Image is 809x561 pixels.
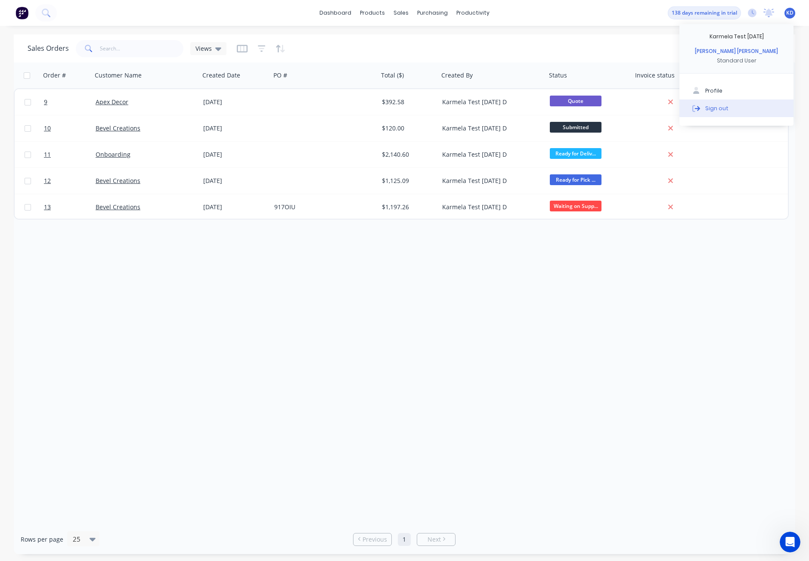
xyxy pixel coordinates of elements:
[382,177,433,185] div: $1,125.09
[668,6,741,19] button: 138 days remaining in trial
[96,177,140,185] a: Bevel Creations
[273,71,287,80] div: PO #
[96,124,140,132] a: Bevel Creations
[679,82,794,99] button: Profile
[441,71,473,80] div: Created By
[195,44,212,53] span: Views
[28,44,69,53] h1: Sales Orders
[21,535,63,544] span: Rows per page
[382,98,433,106] div: $392.58
[15,6,28,19] img: Factory
[550,96,601,106] span: Quote
[389,6,413,19] div: sales
[44,194,96,220] a: 13
[442,177,538,185] div: Karmela Test [DATE] D
[442,98,538,106] div: Karmela Test [DATE] D
[44,142,96,167] a: 11
[413,6,452,19] div: purchasing
[705,104,728,112] div: Sign out
[679,99,794,117] button: Sign out
[635,71,675,80] div: Invoice status
[710,33,764,40] div: Karmela Test [DATE]
[353,535,391,544] a: Previous page
[44,203,51,211] span: 13
[203,177,267,185] div: [DATE]
[717,57,756,65] div: Standard User
[96,203,140,211] a: Bevel Creations
[550,201,601,211] span: Waiting on Supp...
[203,150,267,159] div: [DATE]
[202,71,240,80] div: Created Date
[442,203,538,211] div: Karmela Test [DATE] D
[44,124,51,133] span: 10
[43,71,66,80] div: Order #
[44,177,51,185] span: 12
[417,535,455,544] a: Next page
[350,533,459,546] ul: Pagination
[100,40,184,57] input: Search...
[398,533,411,546] a: Page 1 is your current page
[203,203,267,211] div: [DATE]
[382,203,433,211] div: $1,197.26
[356,6,389,19] div: products
[96,150,130,158] a: Onboarding
[382,150,433,159] div: $2,140.60
[786,9,794,17] span: KD
[95,71,142,80] div: Customer Name
[381,71,404,80] div: Total ($)
[44,168,96,194] a: 12
[452,6,494,19] div: productivity
[44,115,96,141] a: 10
[550,174,601,185] span: Ready for Pick ...
[315,6,356,19] a: dashboard
[96,98,128,106] a: Apex Decor
[705,87,722,95] div: Profile
[780,532,800,552] iframe: Intercom live chat
[550,148,601,159] span: Ready for Deliv...
[382,124,433,133] div: $120.00
[550,122,601,133] span: Submitted
[442,124,538,133] div: Karmela Test [DATE] D
[695,47,778,55] div: [PERSON_NAME] [PERSON_NAME]
[363,535,387,544] span: Previous
[203,124,267,133] div: [DATE]
[44,98,47,106] span: 9
[44,89,96,115] a: 9
[428,535,441,544] span: Next
[44,150,51,159] span: 11
[442,150,538,159] div: Karmela Test [DATE] D
[549,71,567,80] div: Status
[274,203,370,211] div: 917OIU
[203,98,267,106] div: [DATE]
